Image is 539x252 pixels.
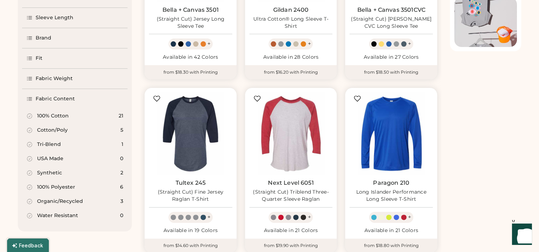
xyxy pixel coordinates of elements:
[149,227,232,234] div: Available in 19 Colors
[149,54,232,61] div: Available in 42 Colors
[207,213,211,221] div: +
[349,92,433,175] img: Paragon 210 Long Islander Performance Long Sleeve T-Shirt
[149,92,232,175] img: Tultex 245 (Straight Cut) Fine Jersey Raglan T-Shirt
[36,14,73,21] div: Sleeve Length
[207,40,211,48] div: +
[120,212,123,219] div: 0
[36,55,42,62] div: Fit
[408,213,411,221] div: +
[120,169,123,177] div: 2
[349,54,433,61] div: Available in 27 Colors
[121,141,123,148] div: 1
[307,213,311,221] div: +
[249,16,333,30] div: Ultra Cotton® Long Sleeve T-Shirt
[37,127,68,134] div: Cotton/Poly
[145,65,237,79] div: from $18.30 with Printing
[349,189,433,203] div: Long Islander Performance Long Sleeve T-Shirt
[345,65,437,79] div: from $18.50 with Printing
[120,127,123,134] div: 5
[162,6,219,14] a: Bella + Canvas 3501
[120,198,123,205] div: 3
[37,184,75,191] div: 100% Polyester
[37,212,78,219] div: Water Resistant
[349,16,433,30] div: (Straight Cut) [PERSON_NAME] CVC Long Sleeve Tee
[373,179,409,187] a: Paragon 210
[37,112,69,120] div: 100% Cotton
[249,189,333,203] div: (Straight Cut) Triblend Three-Quarter Sleeve Raglan
[408,40,411,48] div: +
[357,6,425,14] a: Bella + Canvas 3501CVC
[349,227,433,234] div: Available in 21 Colors
[268,179,313,187] a: Next Level 6051
[120,155,123,162] div: 0
[249,92,333,175] img: Next Level 6051 (Straight Cut) Triblend Three-Quarter Sleeve Raglan
[36,75,73,82] div: Fabric Weight
[245,65,337,79] div: from $16.20 with Printing
[37,141,61,148] div: Tri-Blend
[120,184,123,191] div: 6
[149,16,232,30] div: (Straight Cut) Jersey Long Sleeve Tee
[307,40,311,48] div: +
[36,35,52,42] div: Brand
[249,227,333,234] div: Available in 21 Colors
[249,54,333,61] div: Available in 28 Colors
[176,179,206,187] a: Tultex 245
[505,220,536,251] iframe: Front Chat
[149,189,232,203] div: (Straight Cut) Fine Jersey Raglan T-Shirt
[37,155,63,162] div: USA Made
[36,95,75,103] div: Fabric Content
[273,6,309,14] a: Gildan 2400
[37,198,83,205] div: Organic/Recycled
[119,112,123,120] div: 21
[37,169,62,177] div: Synthetic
